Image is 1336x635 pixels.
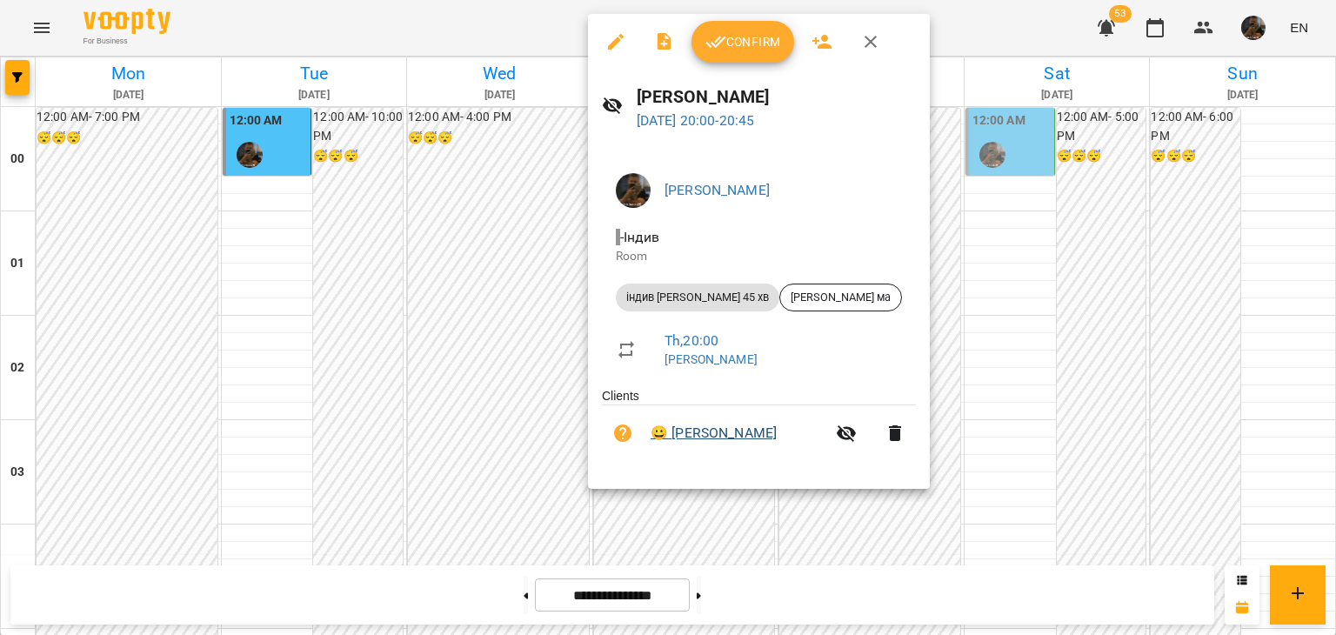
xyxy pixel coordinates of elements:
[616,229,663,245] span: - Індив
[780,290,901,305] span: [PERSON_NAME] ма
[616,248,902,265] p: Room
[779,284,902,311] div: [PERSON_NAME] ма
[637,112,755,129] a: [DATE] 20:00-20:45
[665,352,758,366] a: [PERSON_NAME]
[637,84,916,110] h6: [PERSON_NAME]
[705,31,780,52] span: Confirm
[616,173,651,208] img: 38836d50468c905d322a6b1b27ef4d16.jpg
[602,412,644,454] button: Unpaid. Bill the attendance?
[651,423,777,444] a: 😀 [PERSON_NAME]
[616,290,779,305] span: індив [PERSON_NAME] 45 хв
[602,387,916,468] ul: Clients
[665,332,718,349] a: Th , 20:00
[665,182,770,198] a: [PERSON_NAME]
[691,21,794,63] button: Confirm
